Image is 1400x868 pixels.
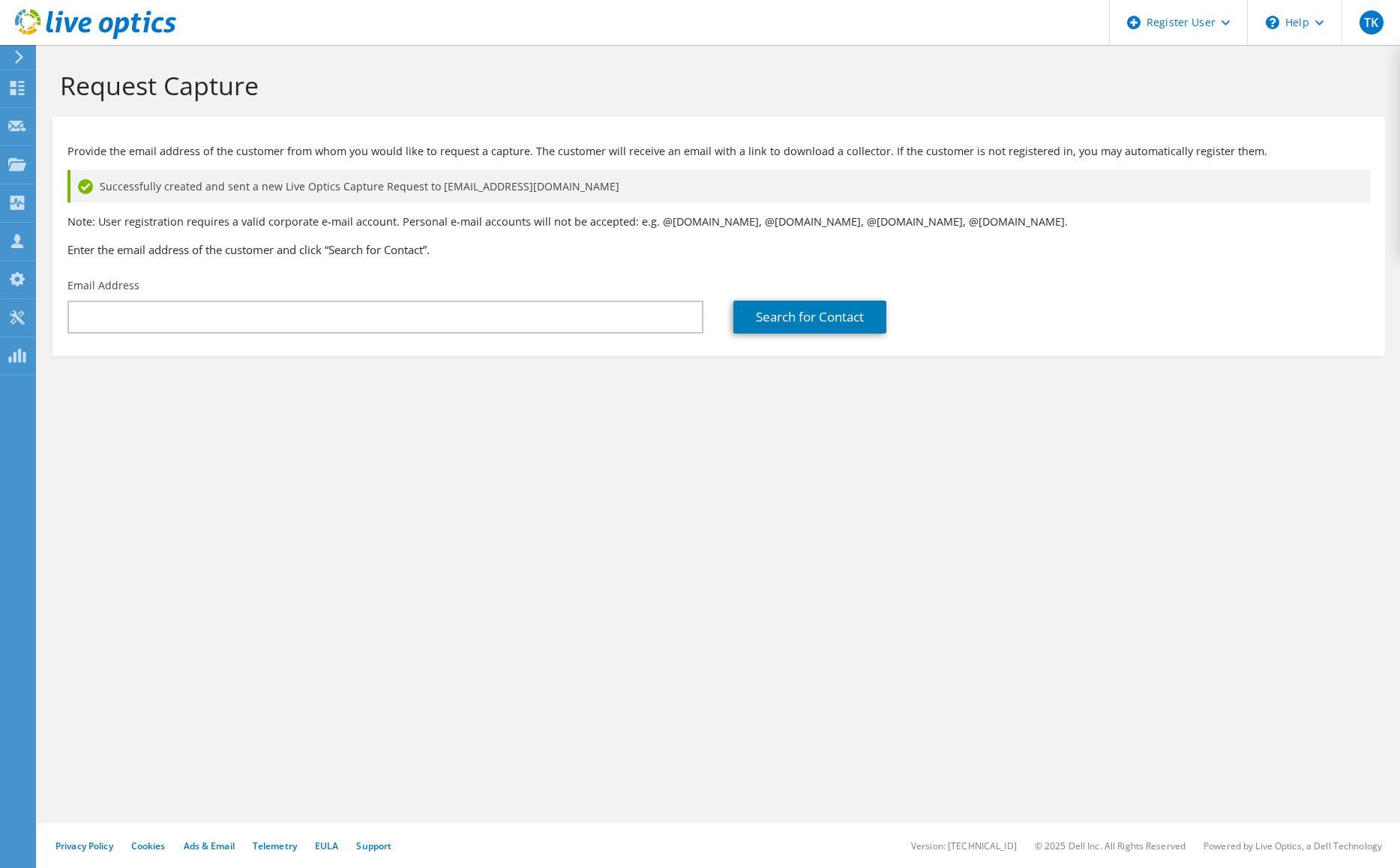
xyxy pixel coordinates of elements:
[1035,840,1186,852] li: © 2025 Dell Inc. All Rights Reserved
[67,278,139,293] label: Email Address
[1266,16,1279,29] svg: \n
[253,840,297,852] a: Telemetry
[1360,10,1384,34] span: TK
[356,840,391,852] a: Support
[733,301,886,334] a: Search for Contact
[55,840,113,852] a: Privacy Policy
[184,840,235,852] a: Ads & Email
[67,143,1370,160] p: Provide the email address of the customer from whom you would like to request a capture. The cust...
[131,840,166,852] a: Cookies
[100,178,619,195] span: Successfully created and sent a new Live Optics Capture Request to [EMAIL_ADDRESS][DOMAIN_NAME]
[911,840,1017,852] li: Version: [TECHNICAL_ID]
[1204,840,1382,852] li: Powered by Live Optics, a Dell Technology
[67,214,1370,230] p: Note: User registration requires a valid corporate e-mail account. Personal e-mail accounts will ...
[67,241,1370,258] h3: Enter the email address of the customer and click “Search for Contact”.
[315,840,338,852] a: EULA
[60,70,1370,101] h1: Request Capture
